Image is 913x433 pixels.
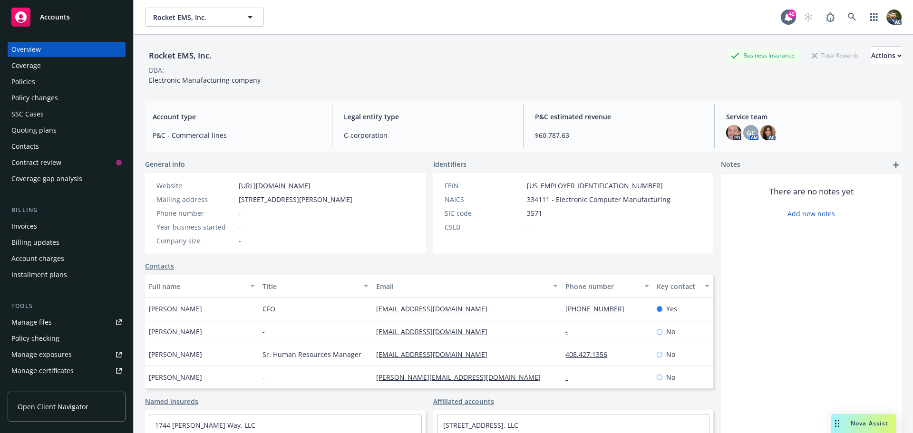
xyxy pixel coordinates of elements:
[145,275,259,298] button: Full name
[11,123,57,138] div: Quoting plans
[11,315,52,330] div: Manage files
[11,139,39,154] div: Contacts
[11,74,35,89] div: Policies
[11,379,59,395] div: Manage claims
[149,281,244,291] div: Full name
[11,267,67,282] div: Installment plans
[8,4,126,30] a: Accounts
[871,46,902,65] button: Actions
[851,419,888,427] span: Nova Assist
[8,139,126,154] a: Contacts
[11,171,82,186] div: Coverage gap analysis
[535,130,703,140] span: $60,787.63
[262,349,361,359] span: Sr. Human Resources Manager
[153,12,235,22] span: Rocket EMS, Inc.
[433,159,466,169] span: Identifiers
[149,304,202,314] span: [PERSON_NAME]
[149,327,202,337] span: [PERSON_NAME]
[8,331,126,346] a: Policy checking
[726,49,799,61] div: Business Insurance
[562,275,652,298] button: Phone number
[145,49,215,62] div: Rocket EMS, Inc.
[443,421,518,430] a: [STREET_ADDRESS], LLC
[344,130,512,140] span: C-corporation
[376,373,548,382] a: [PERSON_NAME][EMAIL_ADDRESS][DOMAIN_NAME]
[153,130,321,140] span: P&C - Commercial lines
[344,112,512,122] span: Legal entity type
[8,205,126,215] div: Billing
[11,251,64,266] div: Account charges
[8,251,126,266] a: Account charges
[445,222,523,232] div: CSLB
[886,10,902,25] img: photo
[8,123,126,138] a: Quoting plans
[8,347,126,362] a: Manage exposures
[8,379,126,395] a: Manage claims
[433,396,494,406] a: Affiliated accounts
[721,159,740,171] span: Notes
[8,58,126,73] a: Coverage
[156,194,235,204] div: Mailing address
[657,281,699,291] div: Key contact
[864,8,884,27] a: Switch app
[527,222,529,232] span: -
[747,128,756,138] span: GC
[565,350,615,359] a: 408.427.1356
[262,327,265,337] span: -
[145,159,185,169] span: General info
[799,8,818,27] a: Start snowing
[8,363,126,378] a: Manage certificates
[787,209,835,219] a: Add new notes
[239,194,352,204] span: [STREET_ADDRESS][PERSON_NAME]
[18,402,88,412] span: Open Client Navigator
[262,304,275,314] span: CFO
[527,208,542,218] span: 3571
[11,58,41,73] div: Coverage
[666,372,675,382] span: No
[8,90,126,106] a: Policy changes
[149,76,261,85] span: Electronic Manufacturing company
[821,8,840,27] a: Report a Bug
[527,194,670,204] span: 334111 - Electronic Computer Manufacturing
[149,349,202,359] span: [PERSON_NAME]
[8,267,126,282] a: Installment plans
[145,261,174,271] a: Contacts
[565,327,575,336] a: -
[11,106,44,122] div: SSC Cases
[145,396,198,406] a: Named insureds
[11,363,74,378] div: Manage certificates
[565,281,638,291] div: Phone number
[726,125,741,140] img: photo
[11,347,72,362] div: Manage exposures
[8,42,126,57] a: Overview
[653,275,713,298] button: Key contact
[8,74,126,89] a: Policies
[262,372,265,382] span: -
[259,275,372,298] button: Title
[760,125,776,140] img: photo
[8,235,126,250] a: Billing updates
[726,112,894,122] span: Service team
[376,350,495,359] a: [EMAIL_ADDRESS][DOMAIN_NAME]
[831,414,896,433] button: Nova Assist
[527,181,663,191] span: [US_EMPLOYER_IDENTIFICATION_NUMBER]
[787,10,796,18] div: 42
[156,208,235,218] div: Phone number
[565,304,632,313] a: [PHONE_NUMBER]
[155,421,255,430] a: 1744 [PERSON_NAME] Way, LLC
[372,275,562,298] button: Email
[11,235,59,250] div: Billing updates
[40,13,70,21] span: Accounts
[376,327,495,336] a: [EMAIL_ADDRESS][DOMAIN_NAME]
[11,155,61,170] div: Contract review
[871,47,902,65] div: Actions
[11,331,59,346] div: Policy checking
[145,8,264,27] button: Rocket EMS, Inc.
[156,222,235,232] div: Year business started
[666,327,675,337] span: No
[11,42,41,57] div: Overview
[565,373,575,382] a: -
[445,194,523,204] div: NAICS
[666,304,677,314] span: Yes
